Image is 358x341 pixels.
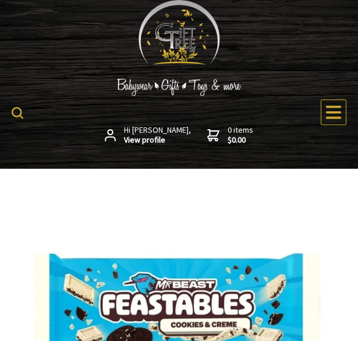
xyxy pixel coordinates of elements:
[92,79,267,96] img: Babywear - Gifts - Toys & more
[228,125,253,145] span: 0 items
[207,125,253,145] a: 0 items$0.00
[228,135,253,145] strong: $0.00
[124,135,191,145] strong: View profile
[105,125,191,145] a: Hi [PERSON_NAME],View profile
[12,107,23,119] img: product search
[124,125,191,145] span: Hi [PERSON_NAME],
